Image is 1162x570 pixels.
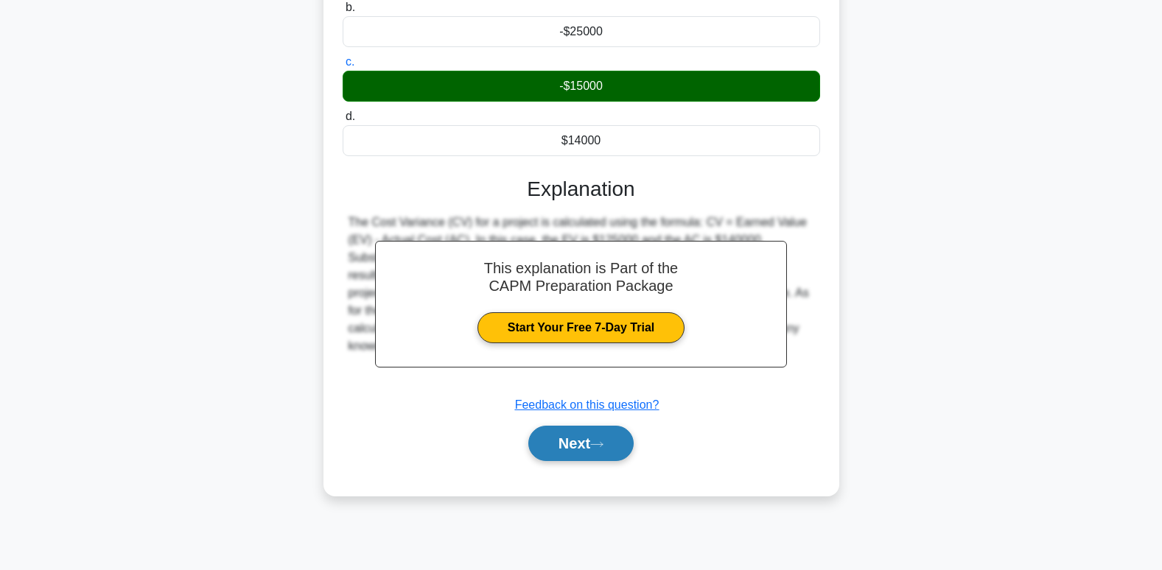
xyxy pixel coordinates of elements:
a: Start Your Free 7-Day Trial [477,312,685,343]
a: Feedback on this question? [515,398,659,411]
span: d. [346,110,355,122]
div: $14000 [343,125,820,156]
div: -$25000 [343,16,820,47]
span: c. [346,55,354,68]
button: Next [528,426,634,461]
h3: Explanation [351,177,811,202]
div: -$15000 [343,71,820,102]
span: b. [346,1,355,13]
div: The Cost Variance (CV) for a project is calculated using the formula: CV = Earned Value (EV) - Ac... [349,214,814,355]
